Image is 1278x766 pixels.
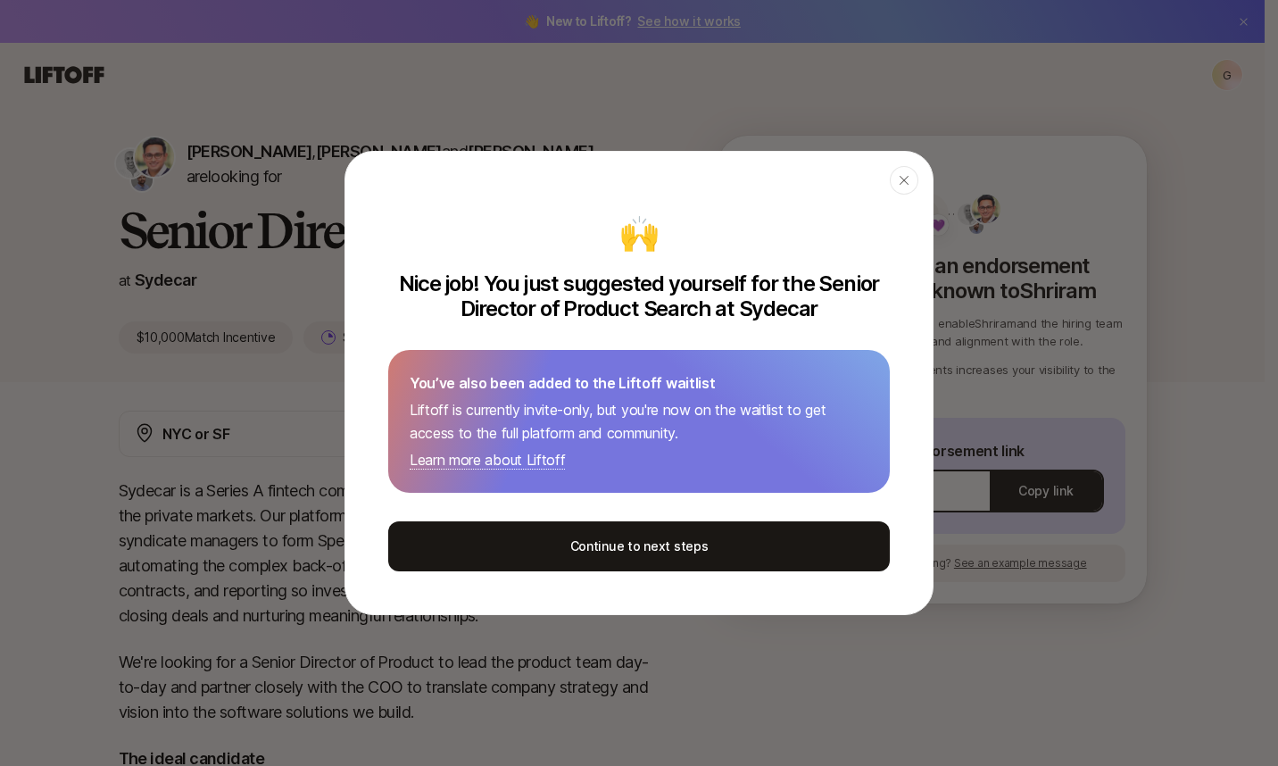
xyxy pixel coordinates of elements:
button: Continue to next steps [388,521,890,571]
p: Liftoff is currently invite-only, but you're now on the waitlist to get access to the full platfo... [410,398,868,445]
div: 🙌 [619,209,660,257]
p: You’ve also been added to the Liftoff waitlist [410,371,868,395]
a: Learn more about Liftoff [410,451,565,470]
p: Nice job! You just suggested yourself for the Senior Director of Product Search at Sydecar [388,271,890,321]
